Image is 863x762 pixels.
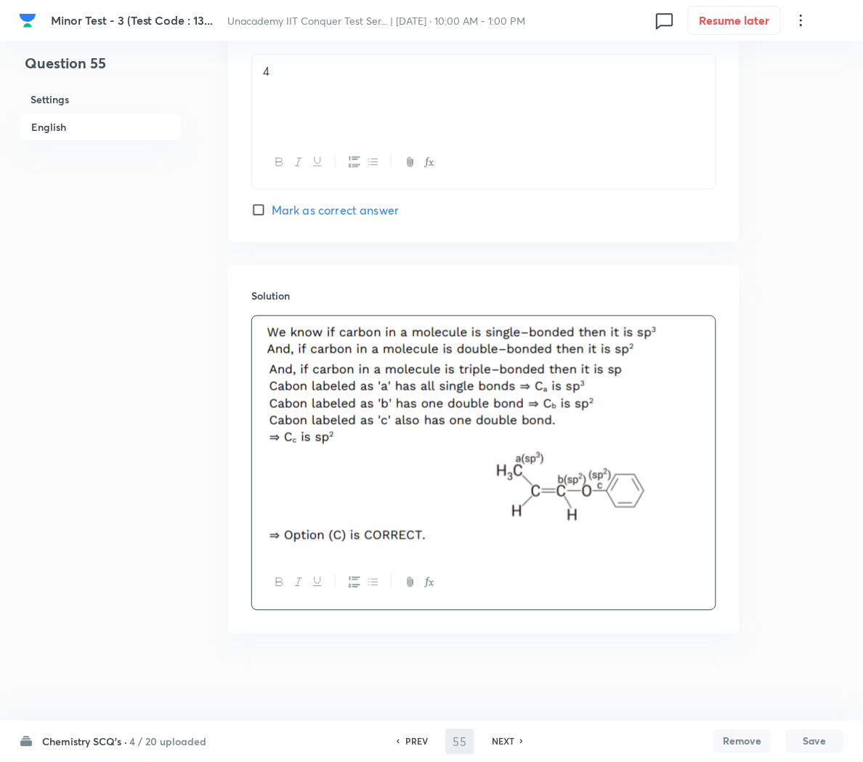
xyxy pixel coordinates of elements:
[228,14,526,28] span: Unacademy IIT Conquer Test Ser... | [DATE] · 10:00 AM - 1:00 PM
[42,734,127,750] h6: Chemistry SCQ's ·
[19,86,182,113] h6: Settings
[263,63,705,80] p: 4
[129,734,206,750] h6: 4 / 20 uploaded
[19,113,182,141] h6: English
[272,201,399,219] span: Mark as correct answer
[713,730,771,753] button: Remove
[263,325,660,356] img: 30-08-25-12:28:33-PM
[688,6,781,35] button: Resume later
[19,52,182,86] h4: Question 55
[405,735,428,748] h6: PREV
[251,289,716,304] h6: Solution
[51,12,214,28] span: Minor Test - 3 (Test Code : 13...
[786,730,844,753] button: Save
[263,361,655,544] img: 30-08-25-12:28:42-PM
[492,735,514,748] h6: NEXT
[19,12,36,29] img: Company Logo
[19,12,39,29] a: Company Logo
